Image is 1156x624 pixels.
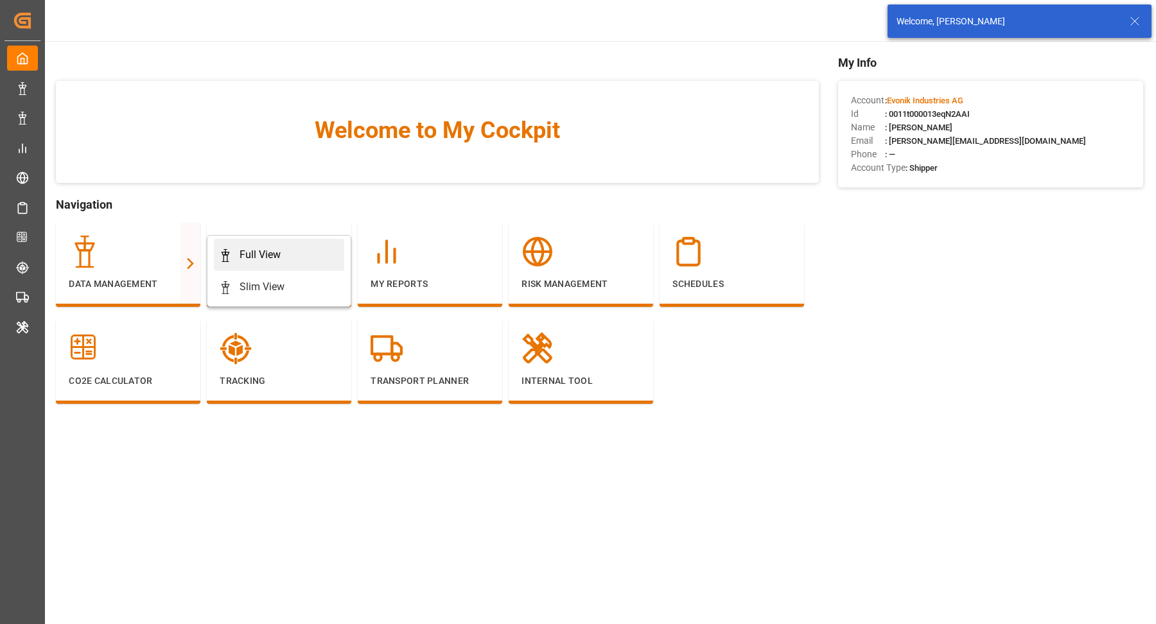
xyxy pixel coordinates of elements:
span: Name [851,121,885,134]
span: Phone [851,148,885,161]
span: Account [851,94,885,107]
a: Full View [214,239,344,271]
div: Slim View [240,279,285,295]
span: : [PERSON_NAME] [885,123,952,132]
span: Navigation [56,196,819,213]
p: Internal Tool [521,374,640,388]
p: Data Management [69,277,188,291]
span: : 0011t000013eqN2AAI [885,109,970,119]
span: : [885,96,963,105]
p: Transport Planner [371,374,489,388]
span: Email [851,134,885,148]
span: Welcome to My Cockpit [82,113,793,148]
span: Account Type [851,161,906,175]
p: My Reports [371,277,489,291]
p: Risk Management [521,277,640,291]
p: CO2e Calculator [69,374,188,388]
span: Evonik Industries AG [887,96,963,105]
span: Id [851,107,885,121]
div: Full View [240,247,281,263]
span: My Info [838,54,1143,71]
div: Welcome, [PERSON_NAME] [897,15,1117,28]
span: : [PERSON_NAME][EMAIL_ADDRESS][DOMAIN_NAME] [885,136,1086,146]
a: Slim View [214,271,344,303]
span: : Shipper [906,163,938,173]
span: : — [885,150,895,159]
p: Schedules [672,277,791,291]
p: Tracking [220,374,338,388]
